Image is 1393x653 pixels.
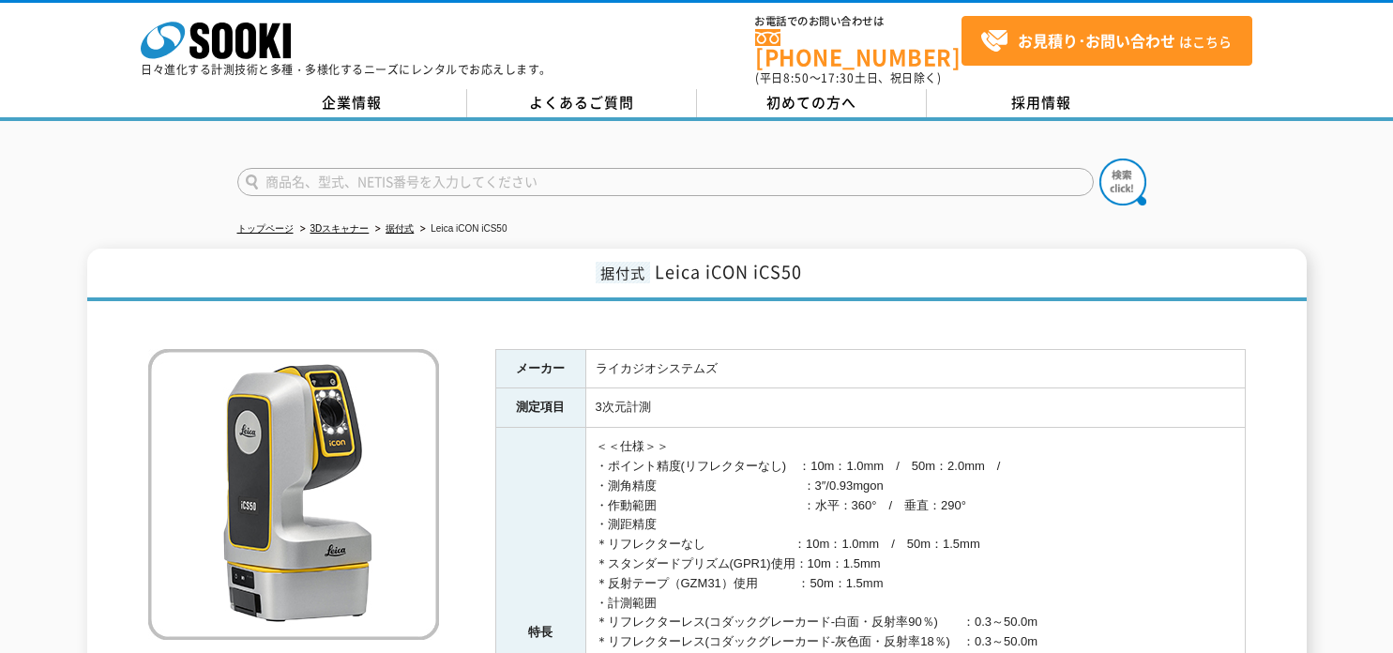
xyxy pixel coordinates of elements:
[980,27,1232,55] span: はこちら
[237,168,1094,196] input: 商品名、型式、NETIS番号を入力してください
[237,89,467,117] a: 企業情報
[766,92,856,113] span: 初めての方へ
[697,89,927,117] a: 初めての方へ
[495,388,585,428] th: 測定項目
[585,388,1245,428] td: 3次元計測
[495,349,585,388] th: メーカー
[310,223,370,234] a: 3Dスキャナー
[148,349,439,640] img: Leica iCON iCS50
[467,89,697,117] a: よくあるご質問
[961,16,1252,66] a: お見積り･お問い合わせはこちら
[1099,159,1146,205] img: btn_search.png
[1018,29,1175,52] strong: お見積り･お問い合わせ
[927,89,1157,117] a: 採用情報
[755,29,961,68] a: [PHONE_NUMBER]
[386,223,414,234] a: 据付式
[585,349,1245,388] td: ライカジオシステムズ
[755,69,941,86] span: (平日 ～ 土日、祝日除く)
[821,69,855,86] span: 17:30
[783,69,810,86] span: 8:50
[655,259,802,284] span: Leica iCON iCS50
[755,16,961,27] span: お電話でのお問い合わせは
[237,223,294,234] a: トップページ
[416,220,507,239] li: Leica iCON iCS50
[141,64,552,75] p: 日々進化する計測技術と多種・多様化するニーズにレンタルでお応えします。
[596,262,650,283] span: 据付式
